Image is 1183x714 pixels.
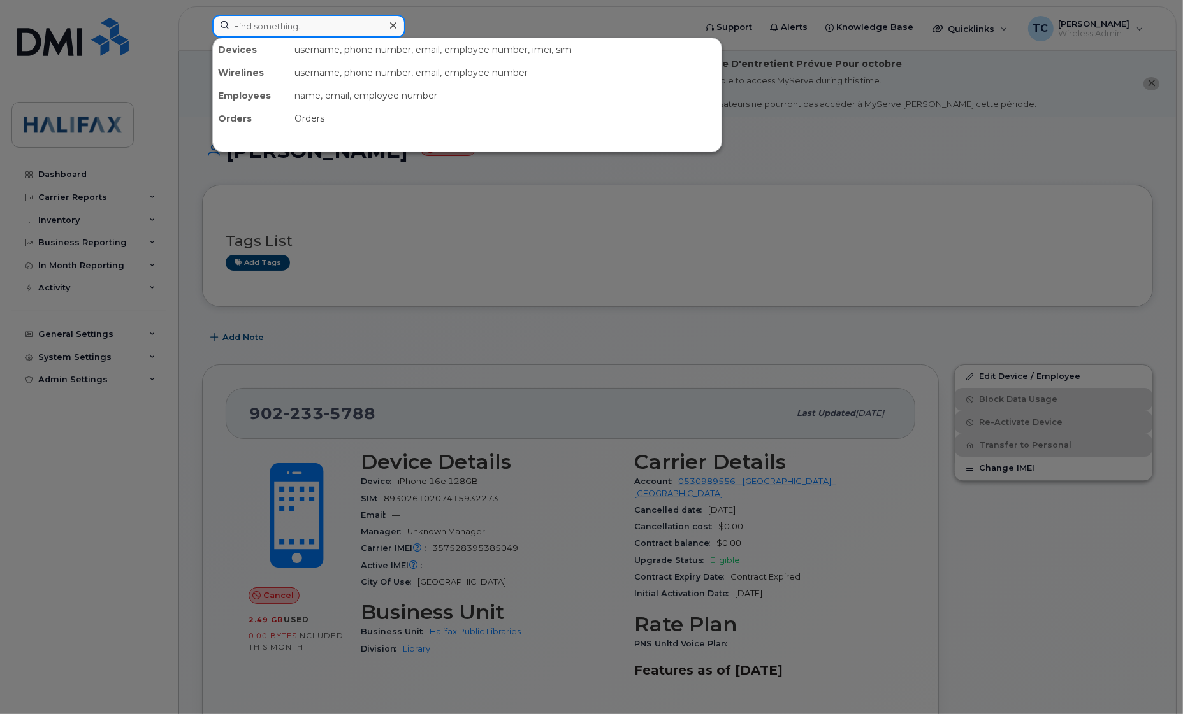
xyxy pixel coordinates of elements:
[289,38,722,61] div: username, phone number, email, employee number, imei, sim
[1128,659,1173,704] iframe: Messenger Launcher
[289,61,722,84] div: username, phone number, email, employee number
[289,84,722,107] div: name, email, employee number
[289,107,722,130] div: Orders
[213,38,289,61] div: Devices
[213,61,289,84] div: Wirelines
[213,84,289,107] div: Employees
[213,107,289,130] div: Orders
